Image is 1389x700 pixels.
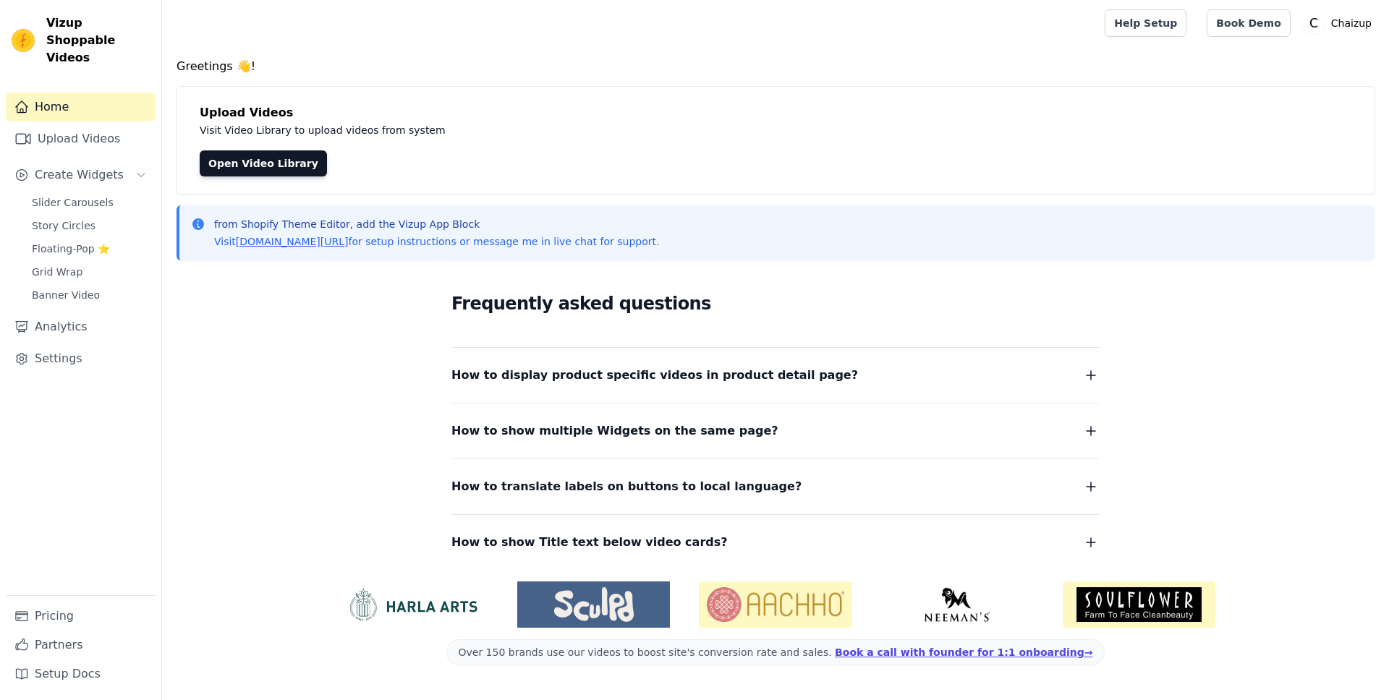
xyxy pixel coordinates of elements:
span: How to show multiple Widgets on the same page? [451,421,778,441]
a: Slider Carousels [23,192,156,213]
span: Create Widgets [35,166,124,184]
img: Sculpd US [517,587,670,622]
button: Create Widgets [6,161,156,189]
img: Aachho [699,581,851,628]
a: Book a call with founder for 1:1 onboarding [835,646,1092,658]
a: Help Setup [1105,9,1186,37]
img: Vizup [12,29,35,52]
span: Story Circles [32,218,95,233]
span: Banner Video [32,288,100,302]
button: C Chaizup [1302,10,1377,36]
span: How to show Title text below video cards? [451,532,728,552]
a: Upload Videos [6,124,156,153]
text: C [1309,16,1318,30]
p: Visit for setup instructions or message me in live chat for support. [214,234,659,249]
span: Vizup Shoppable Videos [46,14,150,67]
button: How to translate labels on buttons to local language? [451,477,1100,497]
span: Slider Carousels [32,195,114,210]
img: Soulflower [1063,581,1215,628]
button: How to display product specific videos in product detail page? [451,365,1100,385]
a: Floating-Pop ⭐ [23,239,156,259]
a: Settings [6,344,156,373]
h2: Frequently asked questions [451,289,1100,318]
p: Chaizup [1325,10,1377,36]
a: Analytics [6,312,156,341]
span: How to display product specific videos in product detail page? [451,365,858,385]
h4: Upload Videos [200,104,1351,121]
a: Partners [6,631,156,660]
a: Story Circles [23,215,156,236]
a: Grid Wrap [23,262,156,282]
img: HarlaArts [336,587,488,622]
a: Pricing [6,602,156,631]
button: How to show Title text below video cards? [451,532,1100,552]
a: Banner Video [23,285,156,305]
p: from Shopify Theme Editor, add the Vizup App Block [214,217,659,231]
button: How to show multiple Widgets on the same page? [451,421,1100,441]
img: Neeman's [881,587,1034,622]
span: How to translate labels on buttons to local language? [451,477,802,497]
p: Visit Video Library to upload videos from system [200,121,848,139]
a: Home [6,93,156,121]
span: Grid Wrap [32,265,82,279]
a: Book Demo [1207,9,1290,37]
a: [DOMAIN_NAME][URL] [236,236,349,247]
h4: Greetings 👋! [177,58,1375,75]
a: Open Video Library [200,150,327,176]
a: Setup Docs [6,660,156,688]
span: Floating-Pop ⭐ [32,242,110,256]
